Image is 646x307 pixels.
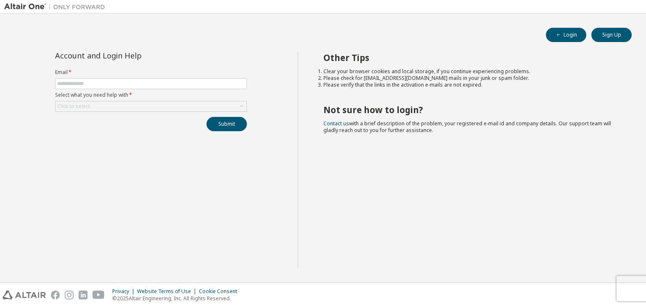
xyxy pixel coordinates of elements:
p: © 2025 Altair Engineering, Inc. All Rights Reserved. [112,295,242,302]
div: Privacy [112,288,137,295]
li: Clear your browser cookies and local storage, if you continue experiencing problems. [323,68,617,75]
img: linkedin.svg [79,291,87,299]
h2: Not sure how to login? [323,104,617,115]
img: altair_logo.svg [3,291,46,299]
div: Account and Login Help [55,52,209,59]
div: Cookie Consent [199,288,242,295]
label: Email [55,69,247,76]
button: Submit [207,117,247,131]
li: Please verify that the links in the activation e-mails are not expired. [323,82,617,88]
div: Website Terms of Use [137,288,199,295]
a: Contact us [323,120,349,127]
li: Please check for [EMAIL_ADDRESS][DOMAIN_NAME] mails in your junk or spam folder. [323,75,617,82]
img: youtube.svg [93,291,105,299]
div: Click to select [56,101,246,111]
button: Sign Up [591,28,632,42]
img: facebook.svg [51,291,60,299]
button: Login [546,28,586,42]
img: instagram.svg [65,291,74,299]
label: Select what you need help with [55,92,247,98]
img: Altair One [4,3,109,11]
div: Click to select [57,103,90,110]
h2: Other Tips [323,52,617,63]
span: with a brief description of the problem, your registered e-mail id and company details. Our suppo... [323,120,611,134]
